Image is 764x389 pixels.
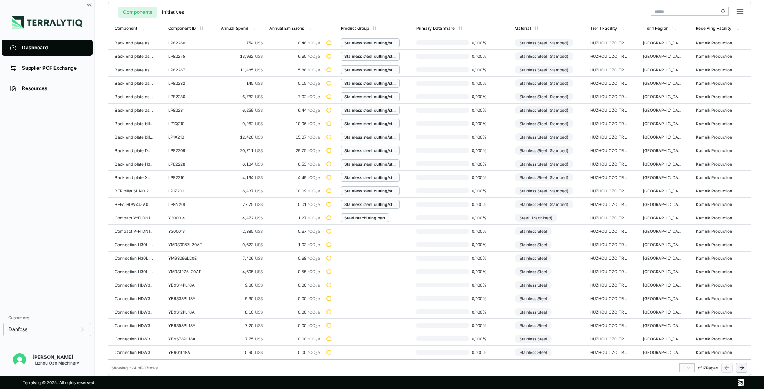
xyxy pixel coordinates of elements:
[696,94,735,99] div: Kamnik Production
[168,148,207,153] div: LP82209
[221,67,263,72] div: 11,485
[221,81,263,86] div: 145
[643,26,668,31] div: Tier 1 Region
[255,309,263,314] span: US$
[590,26,617,31] div: Tier 1 Facility
[515,241,552,249] div: Stainless Steel
[515,160,573,168] div: Stainless Steel (Stamped)
[590,188,629,193] div: HUZHOU OZO TRADE CO., LTD - [GEOGRAPHIC_DATA]
[315,217,318,221] sub: 2
[269,94,320,99] div: 7.02
[696,135,735,139] div: Kamnik Production
[469,67,495,72] span: 0 / 100 %
[115,296,154,301] div: Connection HDW30 14/9,8 L18
[269,296,320,301] div: 0.00
[469,121,495,126] span: 0 / 100 %
[255,161,263,166] span: US$
[168,229,207,234] div: Y300013
[469,40,495,45] span: 0 / 100 %
[255,135,263,139] span: US$
[315,325,318,329] sub: 2
[269,121,320,126] div: 10.96
[643,54,682,59] div: [GEOGRAPHIC_DATA]
[469,309,495,314] span: 0 / 100 %
[643,296,682,301] div: [GEOGRAPHIC_DATA]
[696,148,735,153] div: Kamnik Production
[469,188,495,193] span: 0 / 100 %
[315,258,318,261] sub: 2
[590,94,629,99] div: HUZHOU OZO TRADE CO., LTD - [GEOGRAPHIC_DATA]
[308,215,320,220] span: tCO e
[643,215,682,220] div: [GEOGRAPHIC_DATA]
[115,26,137,31] div: Component
[168,188,207,193] div: LP17201
[255,94,263,99] span: US$
[469,94,495,99] span: 0 / 100 %
[315,231,318,234] sub: 2
[221,175,263,180] div: 4,194
[9,326,27,333] span: Danfoss
[168,215,207,220] div: Y300014
[696,269,735,274] div: Kamnik Production
[344,54,396,59] div: Stainless steel cutting/stamping part
[643,202,682,207] div: [GEOGRAPHIC_DATA]
[115,81,154,86] div: Back end plate asm XB61H
[269,40,320,45] div: 0.48
[590,67,629,72] div: HUZHOU OZO TRADE CO., LTD - [GEOGRAPHIC_DATA]
[115,215,154,220] div: Compact V-Fl DN100 PN40 CS
[255,269,263,274] span: US$
[469,81,495,86] span: 0 / 100 %
[469,148,495,153] span: 0 / 100 %
[515,119,573,128] div: Stainless Steel (Stamped)
[115,135,154,139] div: Back end plate billet XB12
[315,42,318,46] sub: 2
[643,94,682,99] div: [GEOGRAPHIC_DATA]
[13,353,26,366] img: Kevan Liao
[115,108,154,113] div: Back end plate asm XB61M
[115,67,154,72] div: Back end plate asm DW-C V3 (0,2 mm)
[308,283,320,287] span: tCO e
[221,256,263,261] div: 7,406
[696,309,735,314] div: Kamnik Production
[269,26,304,31] div: Annual Emissions
[3,313,91,323] div: Customers
[344,108,396,113] div: Stainless steel cutting/stamping part
[643,40,682,45] div: [GEOGRAPHIC_DATA]
[315,312,318,315] sub: 2
[308,121,320,126] span: tCO e
[344,40,396,45] div: Stainless steel cutting/stamping part
[115,148,154,153] div: Back end plate DW V3
[308,269,320,274] span: tCO e
[643,283,682,287] div: [GEOGRAPHIC_DATA]
[308,323,320,328] span: tCO e
[221,135,263,139] div: 12,420
[115,256,154,261] div: Connection H30L 14/9,65 (3/8") L20.E
[255,188,263,193] span: US$
[115,242,154,247] div: Connection H30L 14/9,6 (3/8") L20.E
[118,7,157,18] button: Components
[590,229,629,234] div: HUZHOU OZO TRADE CO., LTD - [GEOGRAPHIC_DATA]
[315,123,318,127] sub: 2
[308,188,320,193] span: tCO e
[269,229,320,234] div: 0.67
[590,309,629,314] div: HUZHOU OZO TRADE CO., LTD - [GEOGRAPHIC_DATA]
[341,26,369,31] div: Product Group
[168,309,207,314] div: YB9S12PL18A
[643,309,682,314] div: [GEOGRAPHIC_DATA]
[590,202,629,207] div: HUZHOU OZO TRADE CO., LTD - [GEOGRAPHIC_DATA]
[696,229,735,234] div: Kamnik Production
[469,256,495,261] span: 0 / 100 %
[221,215,263,220] div: 4,472
[696,296,735,301] div: Kamnik Production
[115,309,154,314] div: Connection HDW30 17/12,8 L18
[590,242,629,247] div: HUZHOU OZO TRADE CO., LTD - [GEOGRAPHIC_DATA]
[696,81,735,86] div: Kamnik Production
[168,296,207,301] div: YB9S38PL18A
[344,202,396,207] div: Stainless steel cutting/stamping part
[168,283,207,287] div: YB9S14PL18A
[255,215,263,220] span: US$
[308,175,320,180] span: tCO e
[168,161,207,166] div: LP82228
[221,108,263,113] div: 6,259
[269,269,320,274] div: 0.55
